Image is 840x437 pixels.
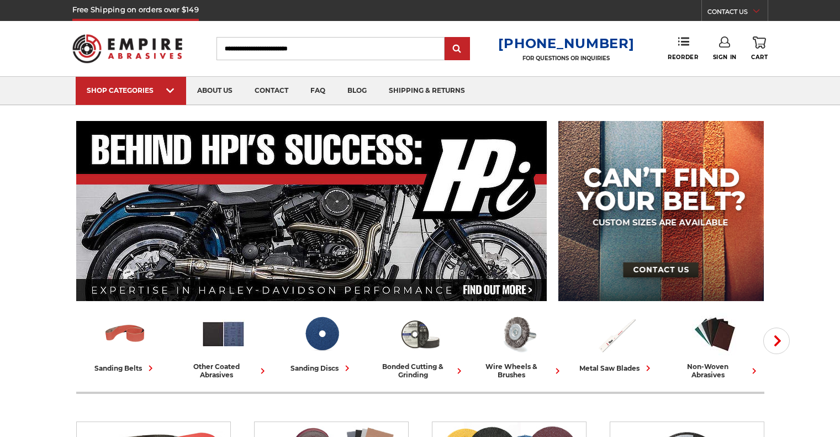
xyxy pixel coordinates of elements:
a: metal saw blades [572,311,662,374]
img: Banner for an interview featuring Horsepower Inc who makes Harley performance upgrades featured o... [76,121,547,301]
img: Metal Saw Blades [594,311,640,357]
a: Cart [751,36,768,61]
span: Reorder [668,54,698,61]
div: sanding belts [94,362,156,374]
button: Next [763,328,790,354]
a: Reorder [668,36,698,60]
div: non-woven abrasives [670,362,760,379]
a: contact [244,77,299,105]
a: CONTACT US [707,6,768,21]
img: promo banner for custom belts. [558,121,764,301]
span: Cart [751,54,768,61]
img: Bonded Cutting & Grinding [397,311,443,357]
a: sanding discs [277,311,367,374]
img: Wire Wheels & Brushes [495,311,541,357]
a: sanding belts [81,311,170,374]
a: about us [186,77,244,105]
img: Sanding Discs [299,311,345,357]
div: sanding discs [290,362,353,374]
a: shipping & returns [378,77,476,105]
div: wire wheels & brushes [474,362,563,379]
div: SHOP CATEGORIES [87,86,175,94]
img: Sanding Belts [102,311,148,357]
p: FOR QUESTIONS OR INQUIRIES [498,55,634,62]
a: non-woven abrasives [670,311,760,379]
img: Non-woven Abrasives [692,311,738,357]
a: faq [299,77,336,105]
div: other coated abrasives [179,362,268,379]
a: blog [336,77,378,105]
a: other coated abrasives [179,311,268,379]
a: [PHONE_NUMBER] [498,35,634,51]
input: Submit [446,38,468,60]
span: Sign In [713,54,737,61]
img: Empire Abrasives [72,27,183,70]
a: wire wheels & brushes [474,311,563,379]
a: bonded cutting & grinding [376,311,465,379]
img: Other Coated Abrasives [200,311,246,357]
div: bonded cutting & grinding [376,362,465,379]
div: metal saw blades [579,362,654,374]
